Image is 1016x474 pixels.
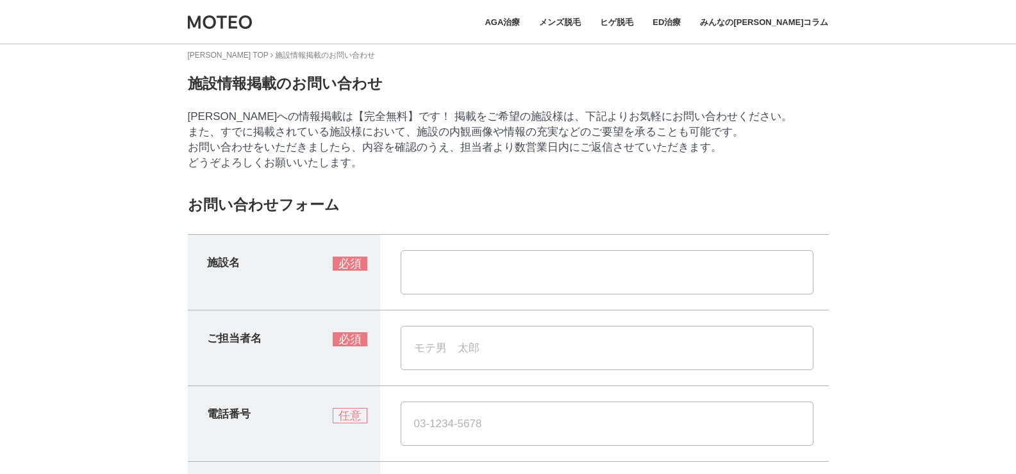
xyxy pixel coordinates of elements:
[188,109,829,171] p: [PERSON_NAME]への情報掲載は【完全無料】です！ 掲載をご希望の施設様は、下記よりお気軽にお問い合わせください。 また、すでに掲載されている施設様において、施設の内観画像や情報の充実な...
[333,408,367,423] span: 任意
[401,326,813,370] input: モテ男 太郎
[188,14,252,30] img: MOTEO
[333,257,367,271] span: 必須
[700,15,828,29] a: みんなの[PERSON_NAME]コラム
[700,18,828,26] span: みんなの[PERSON_NAME]コラム
[485,18,520,26] span: AGA治療
[600,15,633,29] a: ヒゲ脱毛
[188,386,380,462] th: 電話番号
[485,15,520,29] a: AGA治療
[333,332,367,346] span: 必須
[188,310,380,386] th: ご担当者名
[188,195,829,215] h2: お問い合わせフォーム
[539,15,581,29] a: メンズ脱毛
[600,18,633,26] span: ヒゲ脱毛
[401,402,813,446] input: 03-1234-5678
[188,235,380,310] th: 施設名
[539,18,581,26] span: メンズ脱毛
[188,51,269,60] a: [PERSON_NAME] TOP
[271,49,375,62] li: 施設情報掲載のお問い合わせ
[653,18,681,26] span: ED治療
[653,15,681,29] a: ED治療
[188,74,383,94] h1: 施設情報掲載のお問い合わせ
